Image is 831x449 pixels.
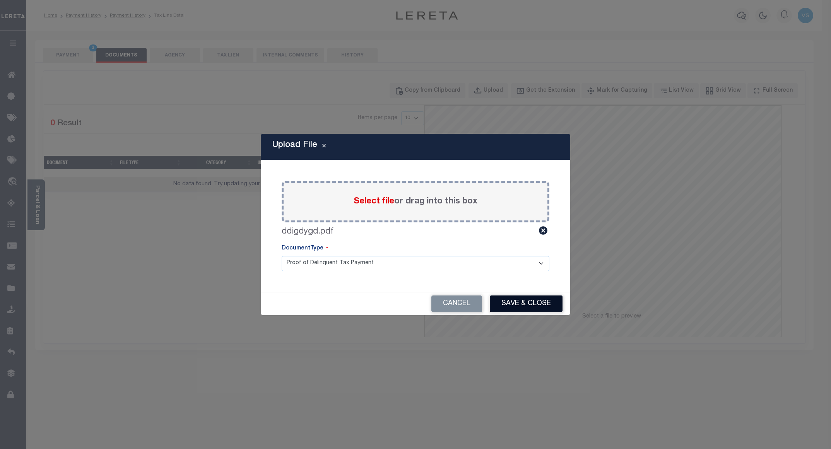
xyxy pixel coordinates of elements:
[354,197,394,206] span: Select file
[354,195,477,208] label: or drag into this box
[282,225,333,238] label: ddigdygd.pdf
[490,295,563,312] button: Save & Close
[317,142,331,152] button: Close
[272,140,317,150] h5: Upload File
[431,295,482,312] button: Cancel
[282,244,328,253] label: DocumentType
